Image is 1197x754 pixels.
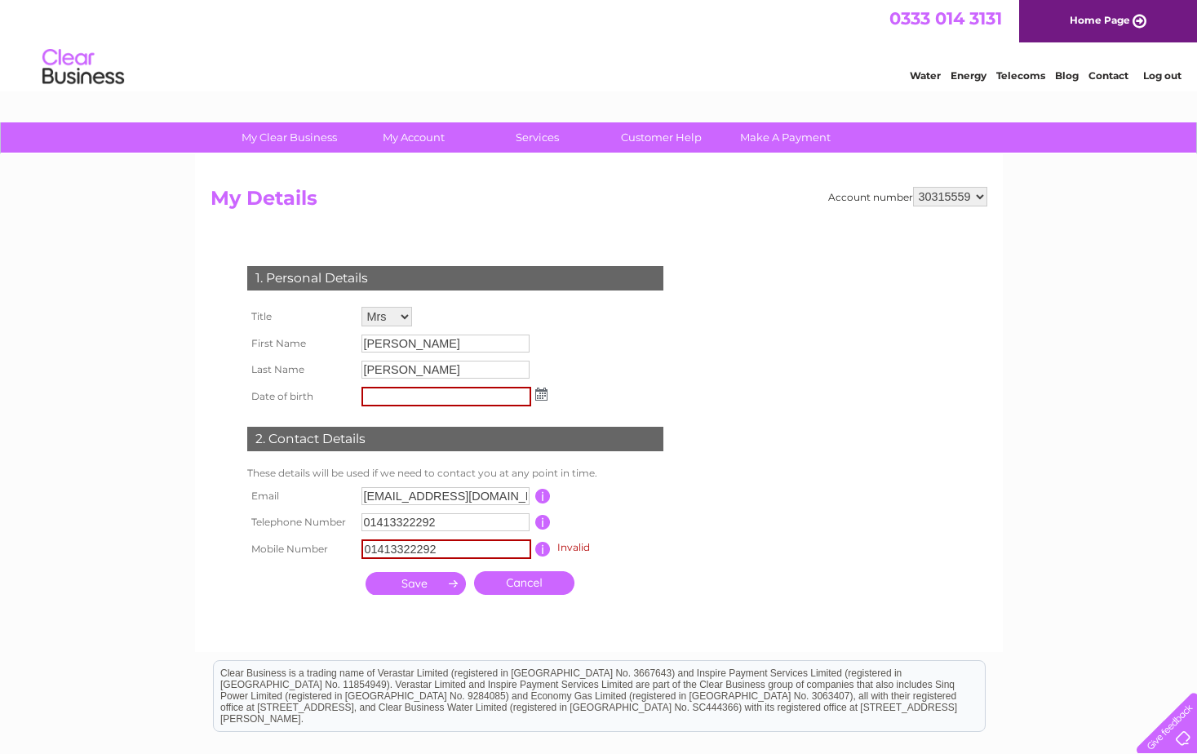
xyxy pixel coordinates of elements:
th: Title [243,303,357,330]
img: logo.png [42,42,125,92]
input: Information [535,515,551,530]
a: Energy [951,69,986,82]
a: Contact [1088,69,1128,82]
span: Invalid [557,541,590,553]
th: Email [243,483,357,509]
a: Log out [1143,69,1181,82]
div: 2. Contact Details [247,427,663,451]
a: Customer Help [594,122,729,153]
th: Date of birth [243,383,357,410]
h2: My Details [211,187,987,218]
img: ... [535,388,548,401]
td: These details will be used if we need to contact you at any point in time. [243,463,667,483]
a: Cancel [474,571,574,595]
input: Information [535,542,551,557]
th: Telephone Number [243,509,357,535]
a: 0333 014 3131 [889,8,1002,29]
a: Telecoms [996,69,1045,82]
a: My Account [346,122,481,153]
th: First Name [243,330,357,357]
th: Mobile Number [243,535,357,563]
input: Submit [366,572,466,595]
div: Clear Business is a trading name of Verastar Limited (registered in [GEOGRAPHIC_DATA] No. 3667643... [214,9,985,79]
th: Last Name [243,357,357,383]
input: Information [535,489,551,503]
a: Services [470,122,605,153]
a: Water [910,69,941,82]
div: 1. Personal Details [247,266,663,291]
div: Account number [828,187,987,206]
a: Blog [1055,69,1079,82]
a: Make A Payment [718,122,853,153]
a: My Clear Business [222,122,357,153]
